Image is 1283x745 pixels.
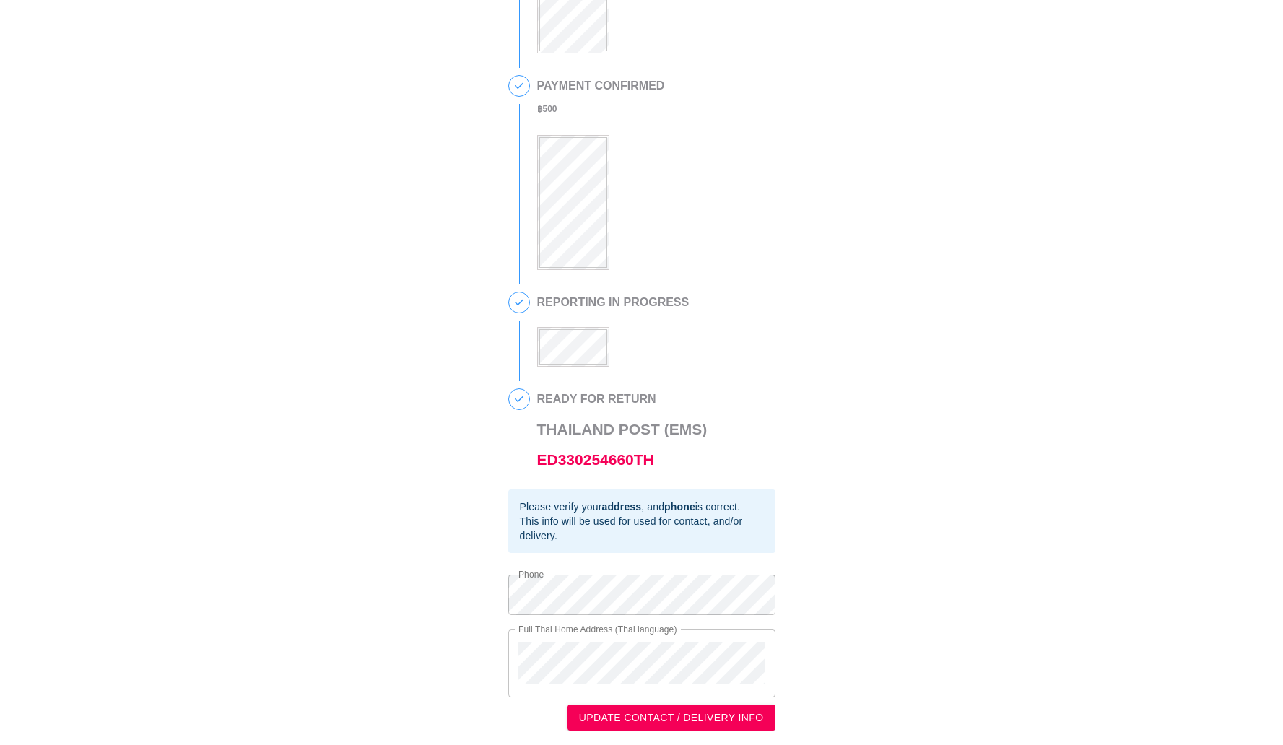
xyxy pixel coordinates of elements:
[520,500,764,514] div: Please verify your , and is correct.
[579,709,764,727] span: UPDATE CONTACT / DELIVERY INFO
[537,79,665,92] h2: PAYMENT CONFIRMED
[537,296,690,309] h2: REPORTING IN PROGRESS
[520,514,764,543] div: This info will be used for used for contact, and/or delivery.
[509,76,529,96] span: 2
[601,501,641,513] b: address
[509,389,529,409] span: 4
[509,292,529,313] span: 3
[567,705,775,731] button: UPDATE CONTACT / DELIVERY INFO
[537,393,708,406] h2: READY FOR RETURN
[537,451,654,468] a: ED330254660TH
[664,501,695,513] b: phone
[537,414,708,475] h3: Thailand Post (EMS)
[537,104,557,114] b: ฿ 500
